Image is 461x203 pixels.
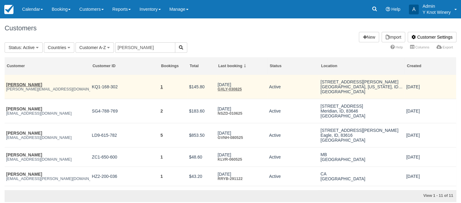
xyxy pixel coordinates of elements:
[90,75,159,99] td: KQ1-168-302
[159,123,188,147] td: 5
[216,75,268,99] td: Aug 3GXLY-030825
[433,43,456,52] a: Export
[161,63,186,69] div: Bookings
[216,99,268,123] td: Jun 1NSZD-010625
[405,75,456,99] td: Aug 3
[216,147,268,167] td: May 6KLVR-060525
[90,147,159,167] td: ZC1-650-600
[5,147,90,167] td: Steve Carlsonstevienorthlander@yahoo.com
[21,45,35,50] span: : Active
[5,167,90,186] td: Carlson janeblainecarlson@shaw.ca
[90,123,159,147] td: LD9-615-782
[319,167,405,186] td: CAUnited States
[190,63,214,69] div: Total
[6,111,89,116] em: [EMAIL_ADDRESS][DOMAIN_NAME]
[422,9,451,15] p: Y Knot Winery
[382,32,405,42] a: Import
[6,106,42,111] a: [PERSON_NAME]
[92,63,157,69] div: Customer ID
[405,123,456,147] td: Aug 20, 2024
[406,43,433,52] a: Columns
[5,75,90,99] td: Michele Marie Carlsonmichele@topdogplumbing.net
[7,63,88,69] div: Customer
[4,5,14,14] img: checkfront-main-nav-mini-logo.png
[188,99,216,123] td: $183.60
[161,155,163,159] a: 1
[268,167,319,186] td: Active
[268,75,319,99] td: Active
[408,32,456,42] a: Customer Settings
[159,99,188,123] td: 2
[44,42,74,53] button: Countries
[359,32,379,42] a: New
[319,123,405,147] td: 245 Dawn StEagle, ID, 83616United States
[9,45,21,50] span: Status
[387,43,456,52] ul: More
[5,99,90,123] td: Bradley Carlsonbradsc57@icloud.com
[6,131,42,136] a: [PERSON_NAME]
[159,167,188,186] td: 1
[387,43,406,52] a: Help
[218,177,242,181] a: RRYB-291122
[405,167,456,186] td: Nov 29, 2022
[268,99,319,123] td: Active
[405,147,456,167] td: May 6
[48,45,66,50] span: Countries
[409,5,419,14] div: A
[6,157,89,162] em: [EMAIL_ADDRESS][DOMAIN_NAME]
[6,172,42,177] a: [PERSON_NAME]
[90,99,159,123] td: SG4-788-769
[90,167,159,186] td: HZ2-200-036
[319,75,405,99] td: 245 Dawn StEagle, Idaho, ID, 83616United States
[159,75,188,99] td: 1
[79,45,106,50] span: Customer A-Z
[407,63,454,69] div: Created
[321,63,403,69] div: Location
[309,193,453,199] div: View 1 - 11 of 11
[5,123,90,147] td: Michele Marie Carlsonmichelemorgan123@yahoo.com
[216,123,268,147] td: May 8GVNH-080525
[319,99,405,123] td: 959 E Brown Bear CTMeridian, ID, 83646United States
[218,87,242,91] a: GXLY-030825
[319,147,405,167] td: MBCanada
[161,133,163,138] a: 5
[268,123,319,147] td: Active
[159,147,188,167] td: 1
[268,147,319,167] td: Active
[218,136,243,140] a: GVNH-080525
[6,136,89,140] em: [EMAIL_ADDRESS][DOMAIN_NAME]
[6,177,89,181] em: [EMAIL_ADDRESS][PERSON_NAME][DOMAIN_NAME]
[76,42,114,53] button: Customer A-Z
[386,7,390,11] i: Help
[188,75,216,99] td: $145.80
[218,111,242,116] a: NSZD-010625
[188,167,216,186] td: $43.20
[161,84,163,89] a: 1
[188,147,216,167] td: $48.60
[188,123,216,147] td: $853.50
[6,152,42,157] a: [PERSON_NAME]
[218,63,265,69] div: Last booking
[161,109,163,113] a: 2
[405,99,456,123] td: May 30
[270,63,317,69] div: Status
[115,42,175,53] input: Search Customers
[5,25,456,32] h1: Customers
[216,167,268,186] td: Nov 29, 2022RRYB-291122
[5,42,43,53] button: Status: Active
[391,7,401,12] span: Help
[161,174,163,179] a: 1
[6,82,42,87] a: [PERSON_NAME]
[6,87,89,91] em: [PERSON_NAME][EMAIL_ADDRESS][DOMAIN_NAME]
[218,157,242,162] a: KLVR-060525
[422,3,451,9] p: Admin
